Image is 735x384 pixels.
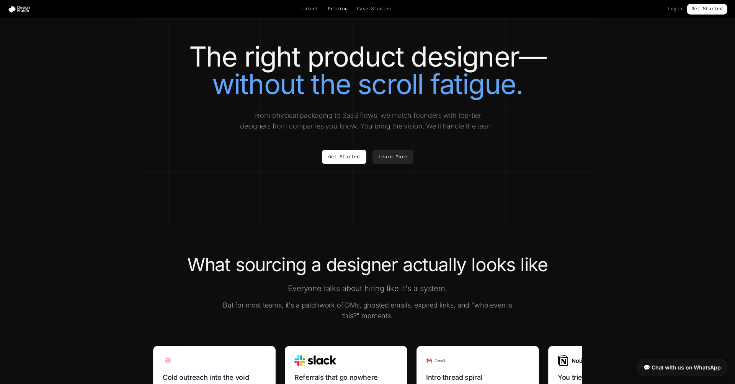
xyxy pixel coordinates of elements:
[426,372,529,383] h3: Intro thread spiral
[637,359,727,376] a: 💬 Chat with us on WhatsApp
[302,6,319,12] a: Talent
[357,6,391,12] a: Case Studies
[153,255,582,274] h2: What sourcing a designer actually looks like
[372,150,413,164] a: Learn More
[163,355,173,366] img: Dribbble
[668,6,682,12] a: Login
[322,150,366,164] a: Get Started
[163,372,266,383] h3: Cold outreach into the void
[239,110,496,132] p: From physical packaging to SaaS flows, we match founders with top-tier designers from companies y...
[8,5,34,13] img: Design Match
[212,67,523,101] span: without the scroll fatigue.
[220,300,514,321] p: But for most teams, it's a patchwork of DMs, ghosted emails, expired links, and "who even is this...
[558,372,661,383] h3: You tried to get organized
[426,355,445,366] img: Gmail
[294,372,398,383] h3: Referrals that go nowhere
[153,43,582,98] h1: The right product designer—
[220,283,514,294] p: Everyone talks about hiring like it's a system.
[687,4,727,15] a: Get Started
[558,355,589,366] img: Notion
[294,355,336,366] img: Slack
[328,6,348,12] a: Pricing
